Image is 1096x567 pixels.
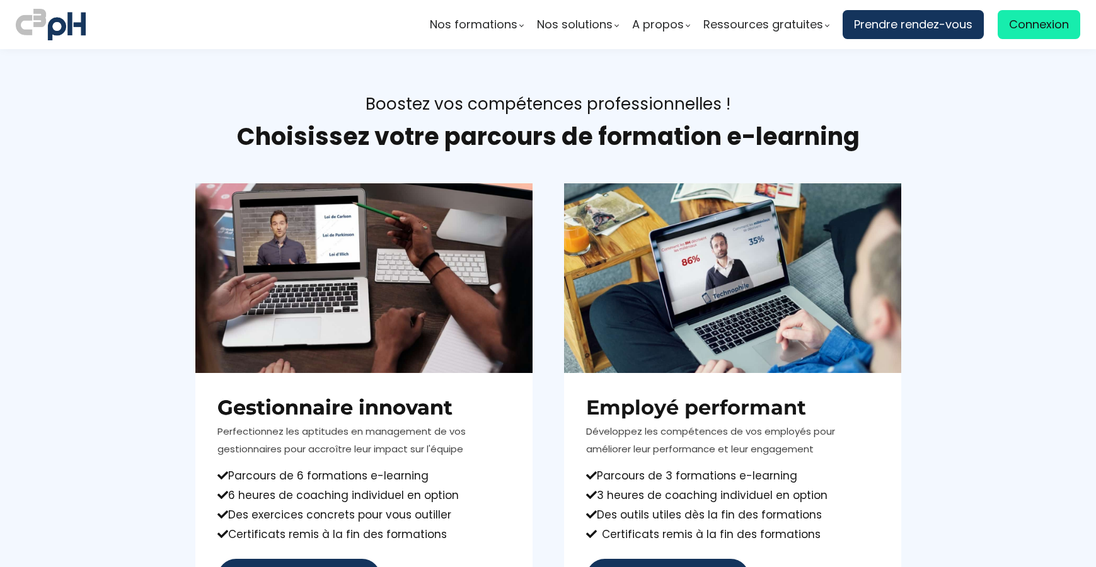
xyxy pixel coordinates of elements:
span: Nos solutions [537,15,613,34]
span: Ressources gratuites [703,15,823,34]
span: Connexion [1009,15,1069,34]
strong: Employé performant [586,395,806,420]
span: A propos [632,15,684,34]
div: 3 heures de coaching individuel en option [586,486,879,504]
div: Parcours de 3 formations e-learning [586,467,879,484]
span: Nos formations [430,15,517,34]
a: Connexion [998,10,1080,39]
div: Des outils utiles dès la fin des formations [586,506,879,524]
div: Des exercices concrets pour vous outiller [217,506,511,524]
b: Gestionnaire innovant [217,395,453,420]
img: logo C3PH [16,6,86,43]
span: Développez les compétences de vos employés pour améliorer leur performance et leur engagement [586,425,835,455]
div: Certificats remis à la fin des formations [586,525,879,543]
span: Perfectionnez les aptitudes en management de vos gestionnaires pour accroître leur impact sur l'é... [217,425,466,455]
div: Certificats remis à la fin des formations [217,525,511,543]
a: Prendre rendez-vous [843,10,984,39]
span: Prendre rendez-vous [854,15,972,34]
div: 6 heures de coaching individuel en option [217,486,511,504]
div: Boostez vos compétences professionnelles ! [195,93,901,115]
h1: Choisissez votre parcours de formation e-learning [195,122,901,152]
div: Parcours de 6 formations e-learning [217,467,511,484]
